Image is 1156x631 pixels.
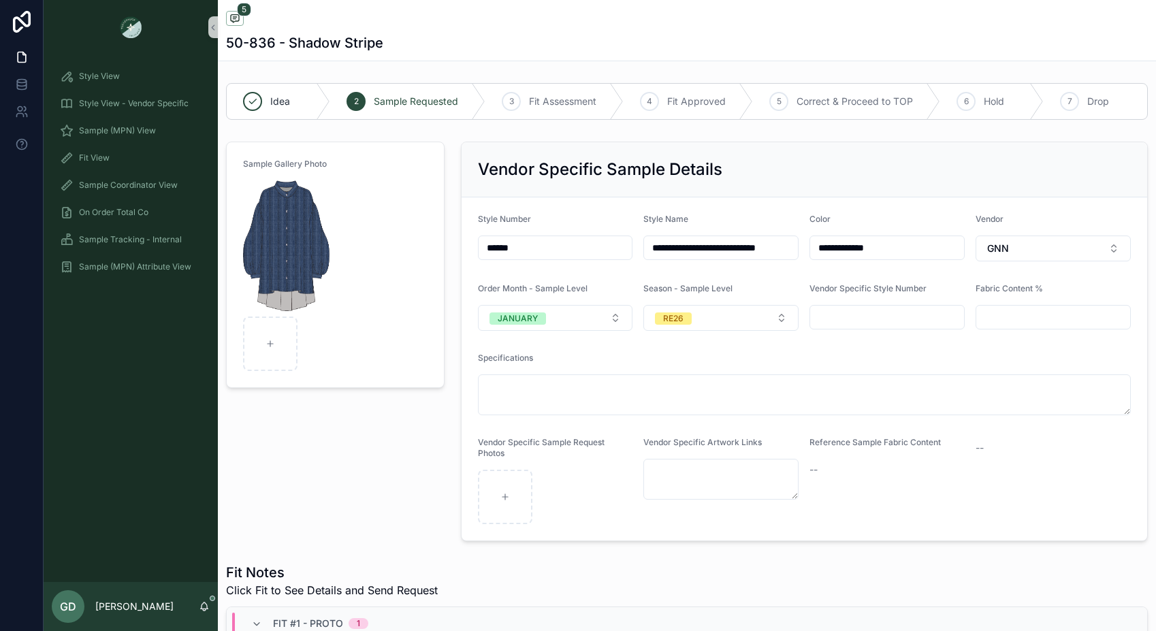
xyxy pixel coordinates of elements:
[270,95,290,108] span: Idea
[79,152,110,163] span: Fit View
[95,600,174,613] p: [PERSON_NAME]
[663,312,684,325] div: RE26
[984,95,1004,108] span: Hold
[647,96,652,107] span: 4
[643,305,799,331] button: Select Button
[79,125,156,136] span: Sample (MPN) View
[52,146,210,170] a: Fit View
[357,618,360,629] div: 1
[52,91,210,116] a: Style View - Vendor Specific
[44,54,218,297] div: scrollable content
[478,214,531,224] span: Style Number
[976,283,1043,293] span: Fabric Content %
[52,118,210,143] a: Sample (MPN) View
[478,353,533,363] span: Specifications
[976,214,1004,224] span: Vendor
[478,437,605,458] span: Vendor Specific Sample Request Photos
[809,463,818,476] span: --
[52,255,210,279] a: Sample (MPN) Attribute View
[374,95,458,108] span: Sample Requested
[1067,96,1072,107] span: 7
[498,312,538,325] div: JANUARY
[976,236,1131,261] button: Select Button
[1087,95,1109,108] span: Drop
[52,64,210,88] a: Style View
[79,98,189,109] span: Style View - Vendor Specific
[226,11,244,28] button: 5
[643,283,733,293] span: Season - Sample Level
[777,96,782,107] span: 5
[809,214,831,224] span: Color
[987,242,1009,255] span: GNN
[226,33,383,52] h1: 50-836 - Shadow Stripe
[79,261,191,272] span: Sample (MPN) Attribute View
[237,3,251,16] span: 5
[667,95,726,108] span: Fit Approved
[273,617,343,630] span: Fit #1 - Proto
[52,200,210,225] a: On Order Total Co
[478,283,588,293] span: Order Month - Sample Level
[79,207,148,218] span: On Order Total Co
[52,173,210,197] a: Sample Coordinator View
[243,159,327,169] span: Sample Gallery Photo
[120,16,142,38] img: App logo
[976,441,984,455] span: --
[809,283,927,293] span: Vendor Specific Style Number
[79,180,178,191] span: Sample Coordinator View
[643,437,762,447] span: Vendor Specific Artwork Links
[354,96,359,107] span: 2
[797,95,913,108] span: Correct & Proceed to TOP
[79,71,120,82] span: Style View
[226,582,438,598] span: Click Fit to See Details and Send Request
[643,214,688,224] span: Style Name
[478,159,722,180] h2: Vendor Specific Sample Details
[964,96,969,107] span: 6
[509,96,514,107] span: 3
[79,234,182,245] span: Sample Tracking - Internal
[478,305,633,331] button: Select Button
[809,437,941,447] span: Reference Sample Fabric Content
[60,598,76,615] span: GD
[243,180,330,311] img: image.png
[226,563,438,582] h1: Fit Notes
[52,227,210,252] a: Sample Tracking - Internal
[529,95,596,108] span: Fit Assessment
